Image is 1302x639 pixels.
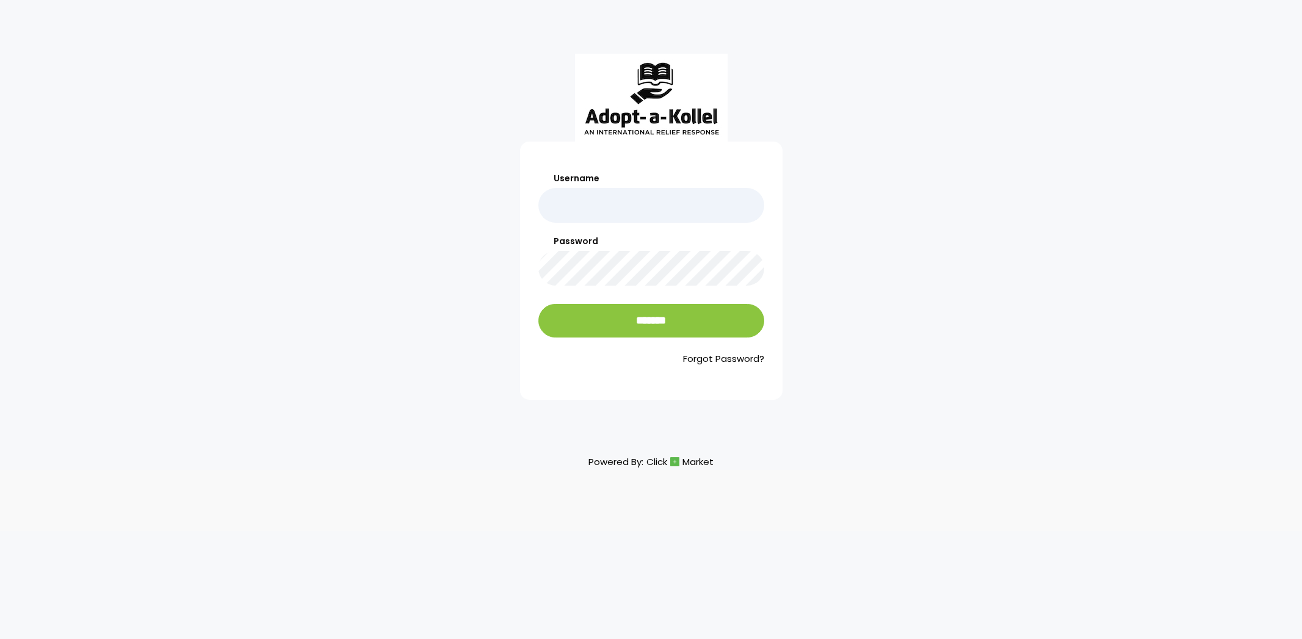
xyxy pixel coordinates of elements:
[538,352,764,366] a: Forgot Password?
[538,172,764,185] label: Username
[646,453,714,470] a: ClickMarket
[538,235,764,248] label: Password
[588,453,714,470] p: Powered By:
[575,54,728,142] img: aak_logo_sm.jpeg
[670,457,679,466] img: cm_icon.png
